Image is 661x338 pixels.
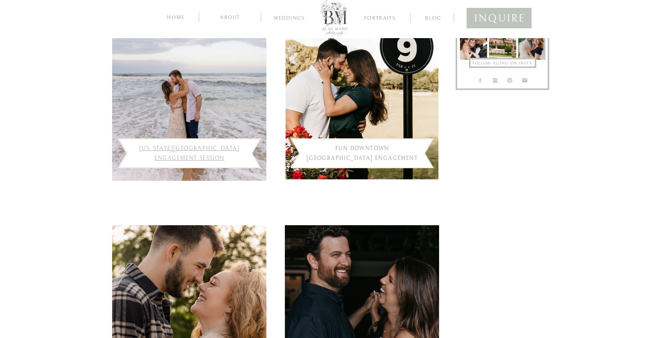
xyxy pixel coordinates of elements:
a: Portraits [361,15,399,22]
a: inquire [474,9,524,24]
img: For the couple who wants to feel fully present 💗 timeless portraits, joyful candids, and all the ... [518,33,545,60]
a: about [211,13,249,20]
img: No two weddings should look the same because no two couples are the same. Maybe it’s a custom inv... [460,33,487,60]
a: [US_STATE][GEOGRAPHIC_DATA] Engagement Session [139,145,240,162]
a: Fun Downtown [GEOGRAPHIC_DATA] Engagement Photos [306,145,418,171]
a: home [165,13,186,20]
a: follow along on insta [471,60,534,66]
img: I’ve seen a lot of weddings. And if I’ve learned anything, it’s this: the most meaningful, joy-fi... [489,33,516,60]
a: blog [418,14,449,21]
a: Weddings [268,15,310,23]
